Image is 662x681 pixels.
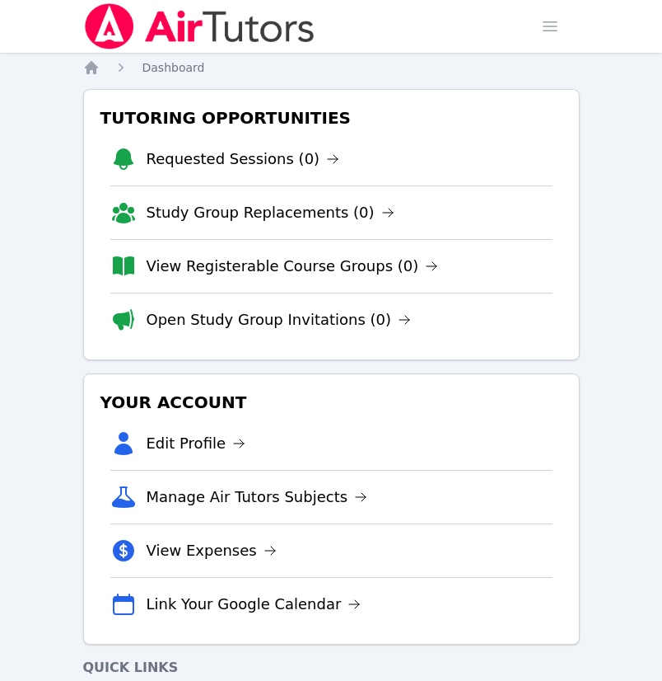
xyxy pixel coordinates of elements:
a: Link Your Google Calendar [147,593,361,616]
h3: Your Account [97,387,566,417]
a: Requested Sessions (0) [147,148,340,171]
nav: Breadcrumb [83,59,580,76]
a: View Registerable Course Groups (0) [147,255,439,278]
a: View Expenses [147,539,277,562]
img: Air Tutors [83,3,316,49]
a: Dashboard [142,59,205,76]
a: Edit Profile [147,432,246,455]
a: Study Group Replacements (0) [147,201,394,224]
span: Dashboard [142,61,205,74]
h4: Quick Links [83,658,580,678]
a: Manage Air Tutors Subjects [147,486,368,509]
a: Open Study Group Invitations (0) [147,308,412,331]
h3: Tutoring Opportunities [97,103,566,133]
